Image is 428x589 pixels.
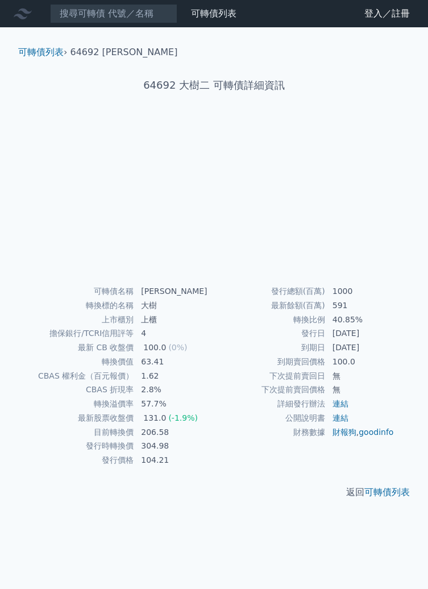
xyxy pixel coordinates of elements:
[23,326,134,341] td: 擔保銀行/TCRI信用評等
[168,343,187,352] span: (0%)
[326,369,405,383] td: 無
[18,47,64,57] a: 可轉債列表
[23,453,134,467] td: 發行價格
[364,487,410,497] a: 可轉債列表
[9,77,419,93] h1: 64692 大樹二 可轉債詳細資訊
[134,355,214,369] td: 63.41
[9,486,419,499] p: 返回
[214,298,326,313] td: 最新餘額(百萬)
[326,326,405,341] td: [DATE]
[141,412,168,425] div: 131.0
[23,369,134,383] td: CBAS 權利金（百元報價）
[23,298,134,313] td: 轉換標的名稱
[23,397,134,411] td: 轉換溢價率
[23,341,134,355] td: 最新 CB 收盤價
[23,383,134,397] td: CBAS 折現率
[214,383,326,397] td: 下次提前賣回價格
[168,413,198,422] span: (-1.9%)
[50,4,177,23] input: 搜尋可轉債 代號／名稱
[134,284,214,298] td: [PERSON_NAME]
[214,425,326,439] td: 財務數據
[326,355,405,369] td: 100.0
[333,428,356,437] a: 財報狗
[214,355,326,369] td: 到期賣回價格
[23,313,134,327] td: 上市櫃別
[134,326,214,341] td: 4
[134,298,214,313] td: 大樹
[214,284,326,298] td: 發行總額(百萬)
[326,425,405,439] td: ,
[191,8,236,19] a: 可轉債列表
[326,313,405,327] td: 40.85%
[214,369,326,383] td: 下次提前賣回日
[23,284,134,298] td: 可轉債名稱
[134,425,214,439] td: 206.58
[214,326,326,341] td: 發行日
[214,313,326,327] td: 轉換比例
[359,428,393,437] a: goodinfo
[326,341,405,355] td: [DATE]
[214,411,326,425] td: 公開說明書
[326,298,405,313] td: 591
[23,439,134,453] td: 發行時轉換價
[214,397,326,411] td: 詳細發行辦法
[214,341,326,355] td: 到期日
[134,453,214,467] td: 104.21
[326,284,405,298] td: 1000
[333,399,348,408] a: 連結
[134,369,214,383] td: 1.62
[18,45,67,59] li: ›
[134,439,214,453] td: 304.98
[326,383,405,397] td: 無
[333,413,348,422] a: 連結
[134,397,214,411] td: 57.7%
[70,45,178,59] li: 64692 [PERSON_NAME]
[134,313,214,327] td: 上櫃
[355,5,419,23] a: 登入／註冊
[23,425,134,439] td: 目前轉換價
[23,355,134,369] td: 轉換價值
[23,411,134,425] td: 最新股票收盤價
[141,341,168,354] div: 100.0
[134,383,214,397] td: 2.8%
